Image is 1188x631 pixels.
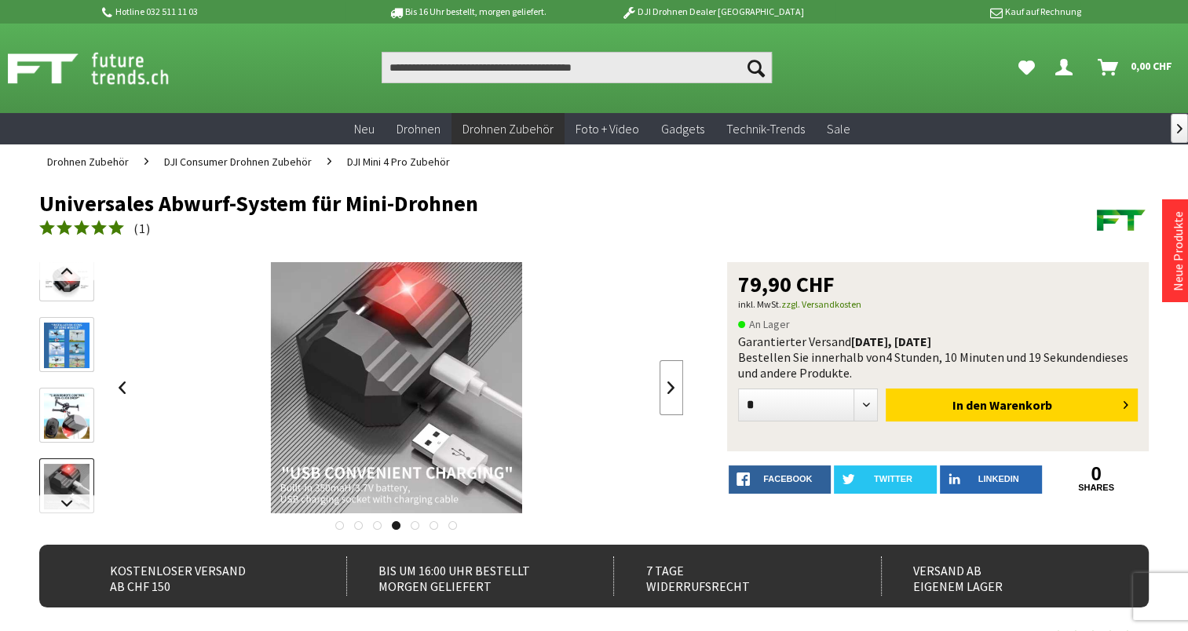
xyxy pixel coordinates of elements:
span: Gadgets [661,121,704,137]
span: 4 Stunden, 10 Minuten und 19 Sekunden [886,349,1095,365]
a: Foto + Video [565,113,650,145]
div: Kostenloser Versand ab CHF 150 [79,556,314,596]
span: Technik-Trends [726,121,805,137]
a: Neu [343,113,386,145]
span: Drohnen Zubehör [47,155,129,169]
span: Drohnen Zubehör [462,121,554,137]
span: DJI Consumer Drohnen Zubehör [164,155,312,169]
p: inkl. MwSt. [738,295,1138,314]
a: Warenkorb [1091,52,1180,83]
h1: Universales Abwurf-System für Mini-Drohnen [39,191,927,215]
a: Meine Favoriten [1011,52,1043,83]
p: DJI Drohnen Dealer [GEOGRAPHIC_DATA] [590,2,835,21]
a: DJI Consumer Drohnen Zubehör [156,144,320,179]
span: Neu [354,121,375,137]
span: facebook [763,474,812,483]
span: In den [952,397,987,413]
a: Neue Produkte [1170,211,1186,291]
a: facebook [729,465,831,494]
b: [DATE], [DATE] [851,334,931,349]
a: DJI Mini 4 Pro Zubehör [339,144,458,179]
img: Shop Futuretrends - zur Startseite wechseln [8,49,203,88]
button: In den Warenkorb [886,388,1138,421]
button: Suchen [739,52,772,83]
a: Gadgets [650,113,715,145]
span: ( ) [133,221,151,236]
a: Drohnen Zubehör [39,144,137,179]
a: shares [1045,483,1147,493]
span: 0,00 CHF [1131,53,1172,78]
a: Technik-Trends [715,113,816,145]
a: LinkedIn [940,465,1042,494]
a: Drohnen [386,113,451,145]
p: Kauf auf Rechnung [835,2,1080,21]
a: Sale [816,113,861,145]
div: Versand ab eigenem Lager [881,556,1117,596]
span: 1 [139,221,146,236]
span: 79,90 CHF [738,273,835,295]
p: Hotline 032 511 11 03 [100,2,345,21]
span: twitter [874,474,912,483]
a: twitter [834,465,936,494]
span:  [1177,124,1183,133]
span: Foto + Video [576,121,639,137]
a: Dein Konto [1049,52,1085,83]
p: Bis 16 Uhr bestellt, morgen geliefert. [345,2,590,21]
span: Warenkorb [989,397,1052,413]
a: (1) [39,219,151,239]
input: Produkt, Marke, Kategorie, EAN, Artikelnummer… [382,52,773,83]
div: Bis um 16:00 Uhr bestellt Morgen geliefert [346,556,582,596]
a: zzgl. Versandkosten [781,298,861,310]
div: Garantierter Versand Bestellen Sie innerhalb von dieses und andere Produkte. [738,334,1138,381]
a: Drohnen Zubehör [451,113,565,145]
span: An Lager [738,315,790,334]
a: 0 [1045,465,1147,483]
span: Drohnen [397,121,440,137]
div: 7 Tage Widerrufsrecht [613,556,849,596]
span: DJI Mini 4 Pro Zubehör [347,155,450,169]
span: Sale [827,121,850,137]
img: Futuretrends [1094,191,1149,246]
span: LinkedIn [978,474,1019,483]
